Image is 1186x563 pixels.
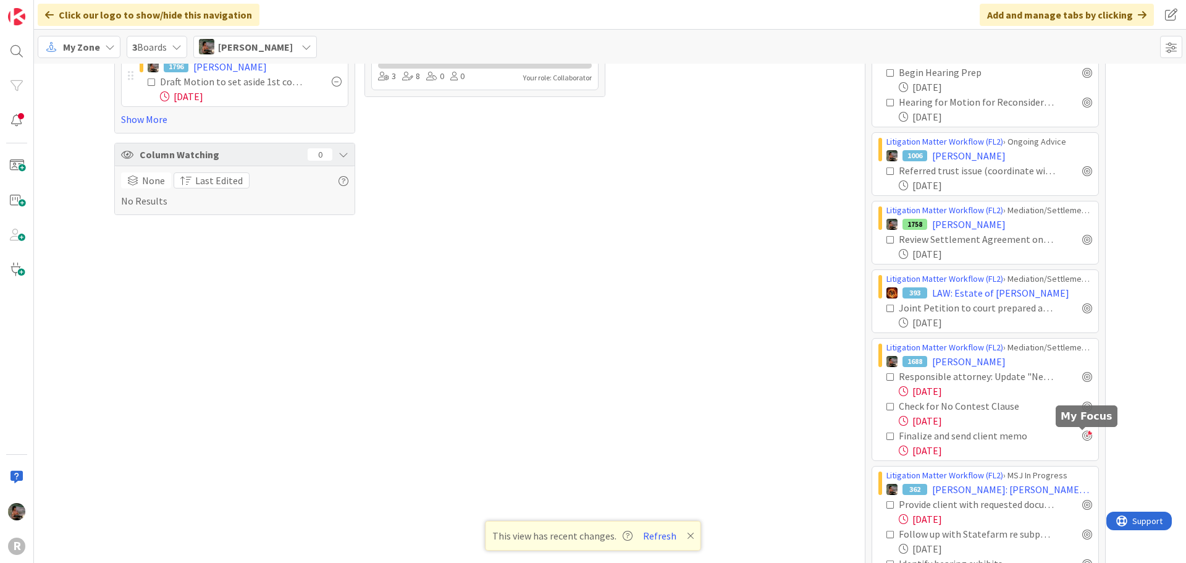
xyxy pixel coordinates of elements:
div: 0 [450,70,465,83]
div: [DATE] [899,178,1092,193]
div: 0 [426,70,444,83]
div: 1796 [164,61,188,72]
div: Draft Motion to set aside 1st contempt [160,74,305,89]
div: › Ongoing Advice [886,135,1092,148]
img: MW [886,356,898,367]
a: Litigation Matter Workflow (FL2) [886,136,1003,147]
div: Joint Petition to court prepared after fiduciary identified [899,300,1055,315]
div: Referred trust issue (coordinate with INC) [899,163,1055,178]
span: [PERSON_NAME]: [PERSON_NAME] Abuse Claim [932,482,1092,497]
div: No Results [121,172,348,208]
img: MW [8,503,25,520]
div: [DATE] [899,512,1092,527]
div: Begin Hearing Prep [899,65,1027,80]
span: None [142,173,165,188]
img: MW [886,484,898,495]
img: TR [886,287,898,298]
div: 8 [402,70,420,83]
span: [PERSON_NAME] [932,148,1006,163]
div: 1688 [902,356,927,367]
span: [PERSON_NAME] [932,217,1006,232]
a: Show More [121,112,348,127]
div: Check for No Contest Clause [899,399,1046,413]
img: MW [886,150,898,161]
div: › Mediation/Settlement in Progress [886,341,1092,354]
div: › Mediation/Settlement in Progress [886,273,1092,286]
div: [DATE] [899,384,1092,399]
div: [DATE] [899,80,1092,95]
div: [DATE] [899,541,1092,556]
span: This view has recent changes. [492,528,633,543]
a: Litigation Matter Workflow (FL2) [886,342,1003,353]
div: Responsible attorney: Update "Next Deadline" field on this card (if applicable) [899,369,1055,384]
div: Provide client with requested documents (see 9/15 email) [899,497,1055,512]
div: Click our logo to show/hide this navigation [38,4,259,26]
div: [DATE] [899,443,1092,458]
img: MW [148,61,159,72]
span: My Zone [63,40,100,54]
button: Refresh [639,528,681,544]
div: 393 [902,287,927,298]
div: R [8,538,25,555]
h5: My Focus [1061,410,1112,422]
img: Visit kanbanzone.com [8,8,25,25]
button: Last Edited [174,172,250,188]
div: [DATE] [899,413,1092,428]
div: [DATE] [899,247,1092,261]
span: [PERSON_NAME] [193,59,267,74]
a: Litigation Matter Workflow (FL2) [886,273,1003,284]
span: Last Edited [195,173,243,188]
div: Add and manage tabs by clicking [980,4,1154,26]
div: Review Settlement Agreement once rec'd from OP [899,232,1055,247]
div: 1758 [902,219,927,230]
img: MW [199,39,214,54]
div: [DATE] [899,315,1092,330]
div: 0 [308,148,332,161]
div: [DATE] [160,89,342,104]
img: MW [886,219,898,230]
div: [DATE] [899,109,1092,124]
div: Your role: Collaborator [523,72,592,83]
b: 3 [132,41,137,53]
span: [PERSON_NAME] [932,354,1006,369]
a: Litigation Matter Workflow (FL2) [886,470,1003,481]
div: 1006 [902,150,927,161]
div: 3 [378,70,396,83]
div: Hearing for Motion for Reconsideration: [DATE] [899,95,1055,109]
span: Boards [132,40,167,54]
a: Litigation Matter Workflow (FL2) [886,205,1003,216]
div: › Mediation/Settlement in Progress [886,204,1092,217]
div: Follow up with Statefarm re subpoena [899,527,1055,541]
span: LAW: Estate of [PERSON_NAME] [932,286,1069,300]
span: Column Watching [140,147,301,162]
span: Support [26,2,56,17]
div: Finalize and send client memo [899,428,1049,443]
div: 362 [902,484,927,495]
span: [PERSON_NAME] [218,40,293,54]
div: › MSJ In Progress [886,469,1092,482]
